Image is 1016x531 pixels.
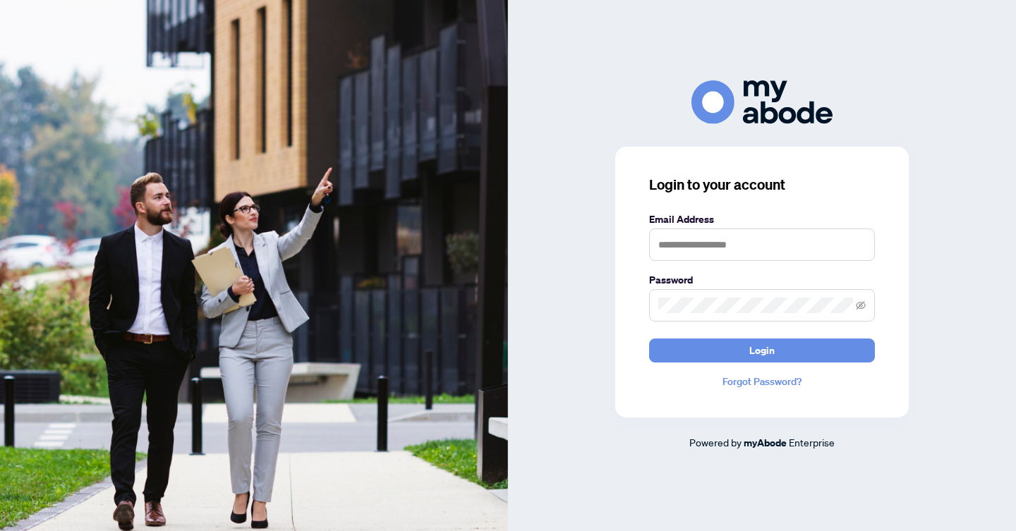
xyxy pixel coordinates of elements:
a: Forgot Password? [649,374,875,389]
label: Password [649,272,875,288]
button: Login [649,338,875,362]
span: Powered by [689,436,742,448]
span: eye-invisible [856,300,866,310]
span: Enterprise [789,436,835,448]
h3: Login to your account [649,175,875,195]
span: Login [749,339,775,362]
a: myAbode [744,435,787,451]
label: Email Address [649,212,875,227]
img: ma-logo [691,80,833,123]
